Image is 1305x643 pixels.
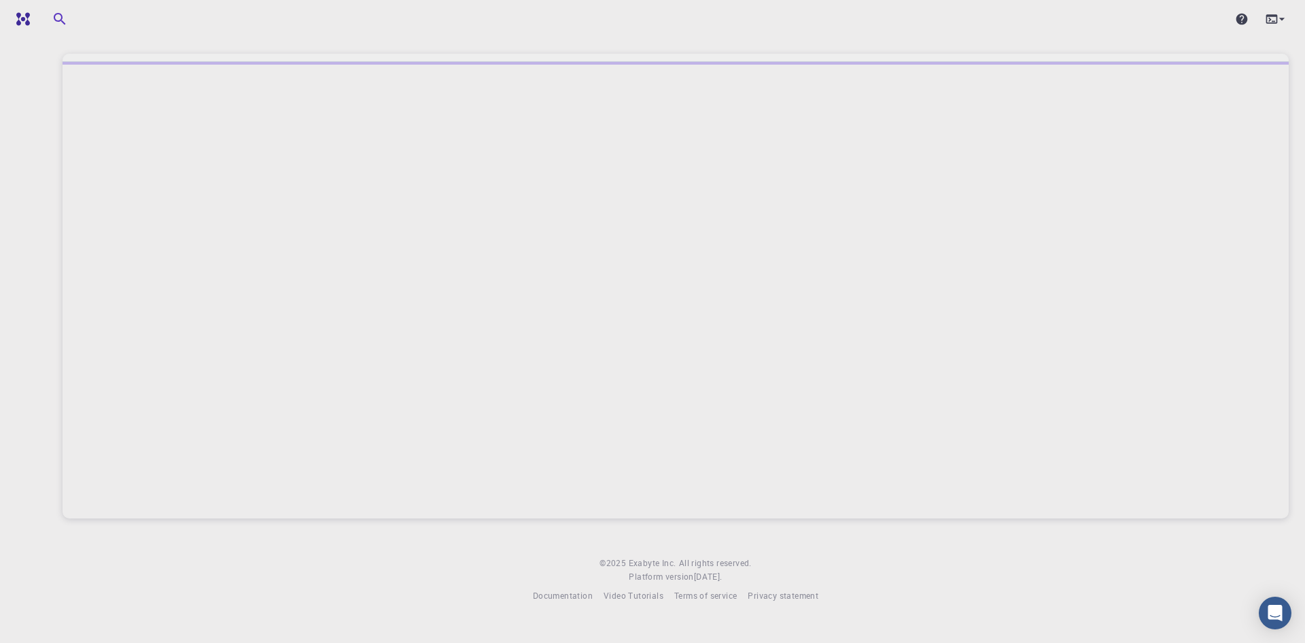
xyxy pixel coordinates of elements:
img: logo [11,12,30,26]
a: Video Tutorials [604,589,663,603]
span: Privacy statement [748,590,818,601]
span: All rights reserved. [679,557,752,570]
div: Open Intercom Messenger [1259,597,1291,629]
span: [DATE] . [694,571,723,582]
span: Terms of service [674,590,737,601]
a: [DATE]. [694,570,723,584]
span: © 2025 [599,557,628,570]
a: Exabyte Inc. [629,557,676,570]
a: Documentation [533,589,593,603]
span: Platform version [629,570,693,584]
span: Video Tutorials [604,590,663,601]
span: Documentation [533,590,593,601]
a: Terms of service [674,589,737,603]
span: Exabyte Inc. [629,557,676,568]
a: Privacy statement [748,589,818,603]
